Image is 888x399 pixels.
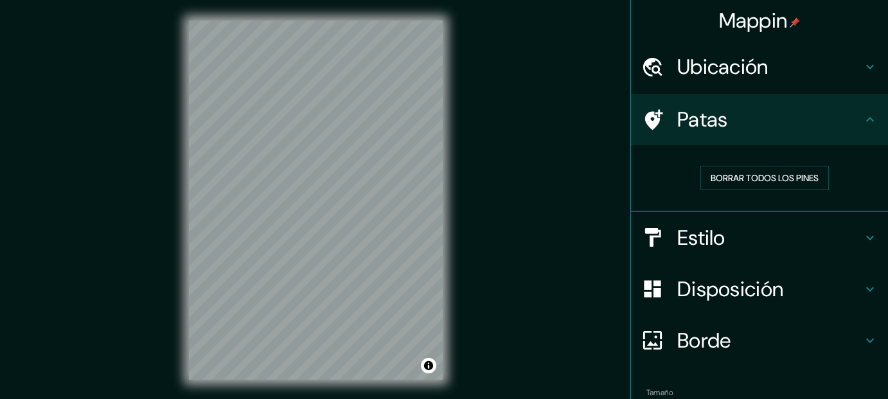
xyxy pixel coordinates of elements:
[646,387,673,398] font: Tamaño
[700,166,829,190] button: Borrar todos los pines
[421,358,436,373] button: Activar o desactivar atribución
[677,224,725,251] font: Estilo
[631,263,888,315] div: Disposición
[790,17,800,28] img: pin-icon.png
[711,172,819,184] font: Borrar todos los pines
[677,276,783,303] font: Disposición
[719,7,788,34] font: Mappin
[631,212,888,263] div: Estilo
[774,349,874,385] iframe: Lanzador de widgets de ayuda
[631,41,888,93] div: Ubicación
[189,21,443,380] canvas: Mapa
[677,106,728,133] font: Patas
[677,53,768,80] font: Ubicación
[677,327,731,354] font: Borde
[631,315,888,366] div: Borde
[631,94,888,145] div: Patas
